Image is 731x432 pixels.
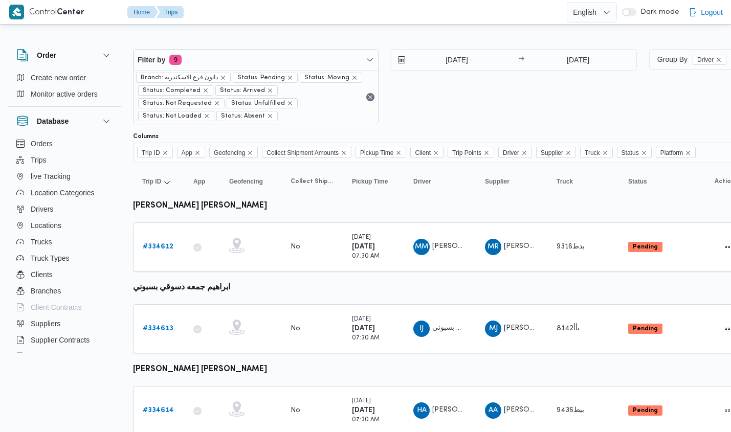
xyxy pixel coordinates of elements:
[352,335,380,341] small: 07:30 AM
[417,402,427,419] span: HA
[31,88,98,100] span: Monitor active orders
[633,244,658,250] b: Pending
[137,147,173,158] span: Trip ID
[177,147,205,158] span: App
[12,348,117,365] button: Devices
[415,147,431,158] span: Client
[552,173,614,190] button: Truck
[267,87,273,94] button: remove selected entity
[31,317,60,330] span: Suppliers
[133,284,230,291] b: ابراهيم جمعه دسوقي بسبوني
[521,150,527,156] button: Remove Driver from selection in this group
[31,350,56,362] span: Devices
[485,321,501,337] div: Muhammad Jmuaah Dsaoqai Bsaioni
[300,73,362,83] span: Status: Moving
[685,150,691,156] button: Remove Platform from selection in this group
[267,113,273,119] button: remove selected entity
[31,187,95,199] span: Location Categories
[364,91,376,103] button: Remove
[31,252,69,264] span: Truck Types
[237,73,285,82] span: Status: Pending
[413,177,431,186] span: Driver
[143,404,174,417] a: #334614
[360,147,393,158] span: Pickup Time
[483,150,490,156] button: Remove Trip Points from selection in this group
[231,99,285,108] span: Status: Unfulfilled
[169,55,182,65] span: 9 active filters
[352,407,375,414] b: [DATE]
[163,177,171,186] svg: Sorted in descending order
[557,177,573,186] span: Truck
[12,86,117,102] button: Monitor active orders
[37,115,69,127] h3: Database
[504,243,637,249] span: [PERSON_NAME] [PERSON_NAME] علي
[633,326,658,332] b: Pending
[498,147,532,158] span: Driver
[31,203,53,215] span: Drivers
[12,266,117,283] button: Clients
[624,173,691,190] button: Status
[716,57,722,63] button: remove selected entity
[287,75,293,81] button: remove selected entity
[138,173,179,190] button: Trip IDSorted in descending order
[628,242,662,252] span: Pending
[162,150,168,156] button: Remove Trip ID from selection in this group
[352,398,371,404] small: [DATE]
[701,6,723,18] span: Logout
[585,147,600,158] span: Truck
[138,85,213,96] span: Status: Completed
[341,150,347,156] button: Remove Collect Shipment Amounts from selection in this group
[291,242,300,252] div: No
[203,87,209,94] button: remove selected entity
[227,98,298,108] span: Status: Unfulfilled
[415,239,428,255] span: MM
[432,325,520,331] span: ابراهيم جمعه دسوقي بسبوني
[9,5,24,19] img: X8yXhbKr1z7QwAAAABJRU5ErkJggg==
[12,152,117,168] button: Trips
[133,202,267,210] b: [PERSON_NAME] [PERSON_NAME]
[356,147,406,158] span: Pickup Time
[656,147,696,158] span: Platform
[31,72,86,84] span: Create new order
[262,147,351,158] span: Collect Shipment Amounts
[391,50,507,70] input: Press the down key to open a popover containing a calendar.
[641,150,647,156] button: Remove Status from selection in this group
[31,285,61,297] span: Branches
[432,406,551,413] span: [PERSON_NAME] [PERSON_NAME]
[143,325,173,332] b: # 334613
[209,147,258,158] span: Geofencing
[12,217,117,234] button: Locations
[633,407,658,414] b: Pending
[133,366,267,373] b: [PERSON_NAME] [PERSON_NAME]
[504,406,623,413] span: [PERSON_NAME] [PERSON_NAME]
[352,316,371,322] small: [DATE]
[189,173,215,190] button: App
[485,402,501,419] div: Abadalhakiam Aodh Aamar Muhammad Alfaqai
[204,113,210,119] button: remove selected entity
[31,154,47,166] span: Trips
[182,147,192,158] span: App
[143,86,201,95] span: Status: Completed
[214,100,220,106] button: remove selected entity
[287,100,293,106] button: remove selected entity
[156,6,184,18] button: Trips
[485,177,510,186] span: Supplier
[557,407,584,414] span: بيط9436
[31,268,53,281] span: Clients
[413,402,430,419] div: Hazm Ahmad Alsharaoi Mosa
[481,173,542,190] button: Supplier
[352,325,375,332] b: [DATE]
[12,315,117,332] button: Suppliers
[291,406,300,415] div: No
[225,173,276,190] button: Geofencing
[518,56,524,63] div: →
[143,241,173,253] a: #334612
[220,86,265,95] span: Status: Arrived
[141,73,218,82] span: Branch: دانون فرع الاسكندريه
[622,147,639,158] span: Status
[31,236,52,248] span: Trucks
[636,8,679,16] span: Dark mode
[351,75,358,81] button: remove selected entity
[267,147,339,158] span: Collect Shipment Amounts
[419,321,424,337] span: IJ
